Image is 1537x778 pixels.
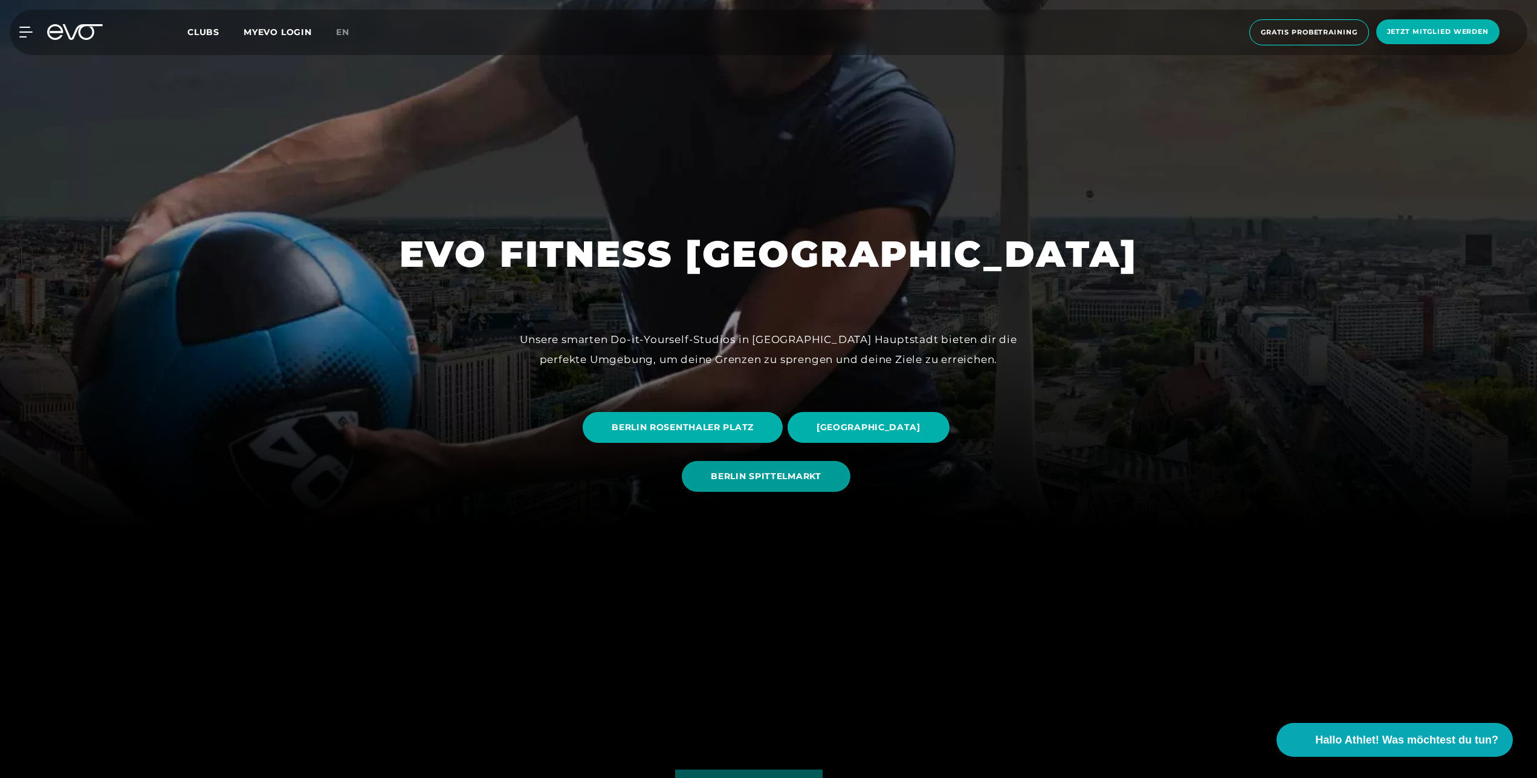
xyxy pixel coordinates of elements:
div: Unsere smarten Do-it-Yourself-Studios in [GEOGRAPHIC_DATA] Hauptstadt bieten dir die perfekte Umg... [497,330,1041,369]
a: MYEVO LOGIN [244,27,312,38]
span: Hallo Athlet! Was möchtest du tun? [1315,732,1498,748]
button: Hallo Athlet! Was möchtest du tun? [1277,723,1513,757]
a: Clubs [187,26,244,38]
span: Gratis Probetraining [1261,27,1357,38]
span: Clubs [187,27,219,38]
a: Jetzt Mitglied werden [1373,19,1503,45]
a: en [336,25,364,39]
span: en [336,27,349,38]
span: Jetzt Mitglied werden [1387,27,1489,37]
h1: EVO FITNESS [GEOGRAPHIC_DATA] [400,230,1137,278]
span: [GEOGRAPHIC_DATA] [817,421,921,434]
a: Gratis Probetraining [1246,19,1373,45]
a: BERLIN ROSENTHALER PLATZ [583,403,788,452]
span: BERLIN SPITTELMARKT [711,470,821,483]
span: BERLIN ROSENTHALER PLATZ [612,421,754,434]
a: [GEOGRAPHIC_DATA] [788,403,954,452]
a: BERLIN SPITTELMARKT [682,452,855,501]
